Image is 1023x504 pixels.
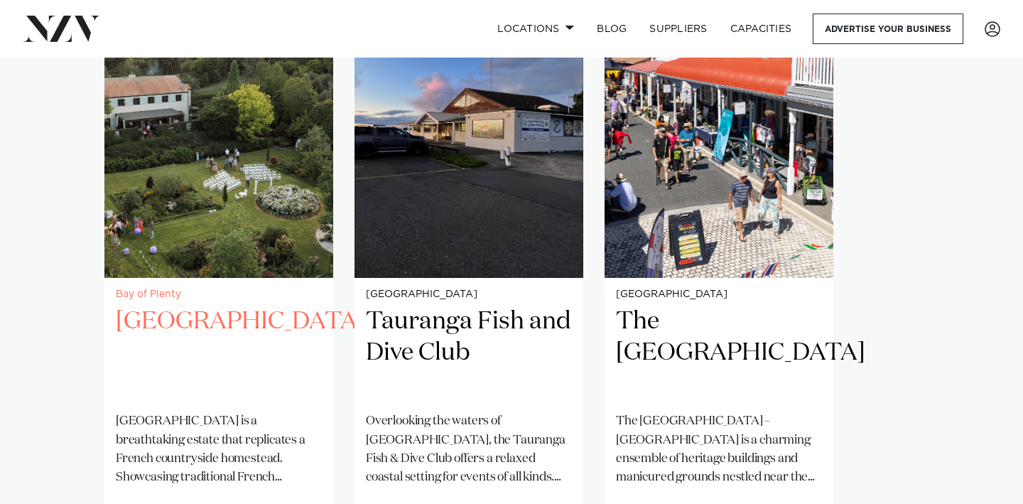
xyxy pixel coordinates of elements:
[719,14,803,44] a: Capacities
[366,306,572,402] h2: Tauranga Fish and Dive Club
[813,14,963,44] a: Advertise your business
[116,306,322,402] h2: [GEOGRAPHIC_DATA]
[366,412,572,487] p: Overlooking the waters of [GEOGRAPHIC_DATA], the Tauranga Fish & Dive Club offers a relaxed coast...
[116,289,322,300] small: Bay of Plenty
[486,14,585,44] a: Locations
[616,306,822,402] h2: The [GEOGRAPHIC_DATA]
[616,412,822,487] p: The [GEOGRAPHIC_DATA] – [GEOGRAPHIC_DATA] is a charming ensemble of heritage buildings and manicu...
[616,289,822,300] small: [GEOGRAPHIC_DATA]
[638,14,718,44] a: SUPPLIERS
[366,289,572,300] small: [GEOGRAPHIC_DATA]
[585,14,638,44] a: BLOG
[116,412,322,487] p: [GEOGRAPHIC_DATA] is a breathtaking estate that replicates a French countryside homestead. Showca...
[23,16,100,41] img: nzv-logo.png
